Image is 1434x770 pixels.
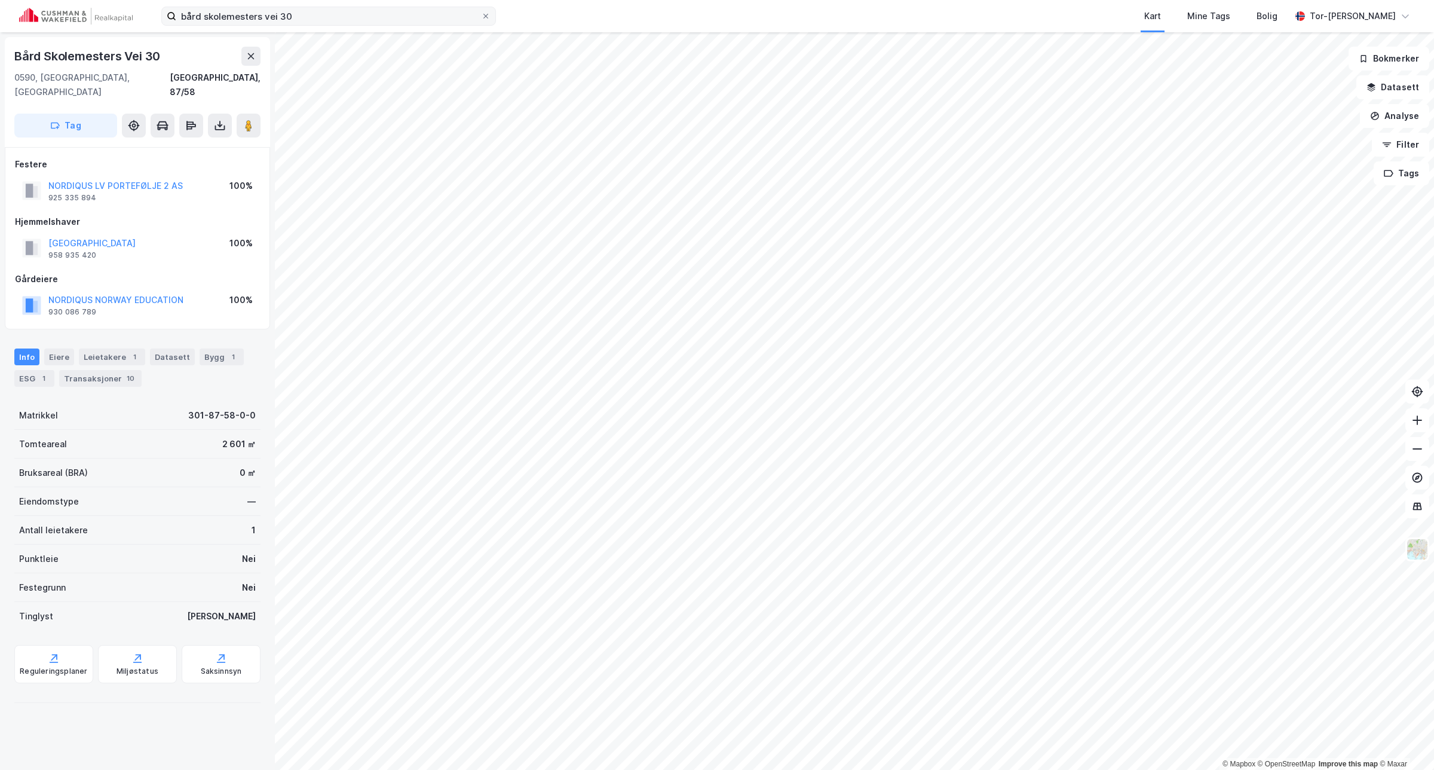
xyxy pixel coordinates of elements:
a: Mapbox [1222,760,1255,768]
div: Bruksareal (BRA) [19,466,88,480]
a: OpenStreetMap [1258,760,1316,768]
div: Tomteareal [19,437,67,451]
div: Transaksjoner [59,370,142,387]
div: 0 ㎡ [240,466,256,480]
img: cushman-wakefield-realkapital-logo.202ea83816669bd177139c58696a8fa1.svg [19,8,133,25]
div: Eiere [44,349,74,365]
div: 930 086 789 [48,307,96,317]
div: Reguleringsplaner [20,667,87,676]
div: — [247,494,256,509]
img: Z [1406,538,1429,561]
div: 1 [38,372,50,384]
iframe: Chat Widget [1374,713,1434,770]
div: ESG [14,370,54,387]
div: 100% [229,236,253,250]
div: 1 [252,523,256,537]
button: Bokmerker [1349,47,1429,71]
div: 958 935 420 [48,250,96,260]
div: Antall leietakere [19,523,88,537]
div: Datasett [150,349,195,365]
div: 100% [229,293,253,307]
div: 2 601 ㎡ [222,437,256,451]
a: Improve this map [1319,760,1378,768]
div: Gårdeiere [15,272,260,286]
div: Kart [1144,9,1161,23]
div: Tinglyst [19,609,53,624]
div: Bygg [200,349,244,365]
div: Mine Tags [1187,9,1230,23]
div: Info [14,349,39,365]
div: Festegrunn [19,580,66,595]
div: 1 [227,351,239,363]
div: 1 [128,351,140,363]
div: Hjemmelshaver [15,215,260,229]
div: Kontrollprogram for chat [1374,713,1434,770]
div: Leietakere [79,349,145,365]
div: Nei [242,580,256,595]
button: Tags [1374,161,1429,185]
div: 100% [229,179,253,193]
div: Bolig [1257,9,1277,23]
div: 10 [124,372,137,384]
div: Punktleie [19,552,59,566]
button: Tag [14,114,117,137]
button: Datasett [1356,75,1429,99]
button: Analyse [1360,104,1429,128]
div: Saksinnsyn [201,667,242,676]
div: 301-87-58-0-0 [188,408,256,423]
div: Eiendomstype [19,494,79,509]
div: Matrikkel [19,408,58,423]
div: 0590, [GEOGRAPHIC_DATA], [GEOGRAPHIC_DATA] [14,71,170,99]
div: Bård Skolemesters Vei 30 [14,47,163,66]
button: Filter [1372,133,1429,157]
div: [PERSON_NAME] [187,609,256,624]
input: Søk på adresse, matrikkel, gårdeiere, leietakere eller personer [176,7,481,25]
div: Nei [242,552,256,566]
div: [GEOGRAPHIC_DATA], 87/58 [170,71,261,99]
div: Festere [15,157,260,172]
div: 925 335 894 [48,193,96,203]
div: Tor-[PERSON_NAME] [1310,9,1396,23]
div: Miljøstatus [117,667,158,676]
